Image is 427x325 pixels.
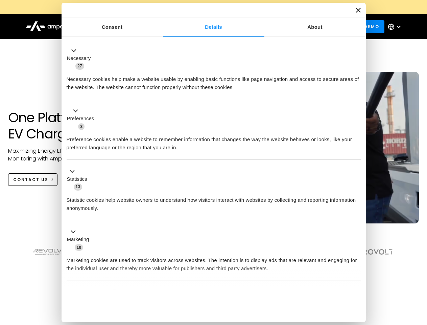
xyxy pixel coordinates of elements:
[353,249,394,255] img: Aerovolt Logo
[75,244,84,251] span: 10
[62,3,366,11] a: New Webinars: Register to Upcoming WebinarsREGISTER HERE
[67,175,87,183] label: Statistics
[163,18,264,37] a: Details
[8,109,136,142] h1: One Platform for EV Charging Hubs
[62,18,163,37] a: Consent
[67,46,95,70] button: Necessary (27)
[13,177,48,183] div: CONTACT US
[67,251,361,273] div: Marketing cookies are used to track visitors across websites. The intention is to display ads tha...
[356,8,361,13] button: Close banner
[8,147,136,162] p: Maximizing Energy Efficiency, Uptime, and 24/7 Monitoring with Ampcontrol Solutions
[67,107,98,131] button: Preferences (3)
[78,123,85,130] span: 3
[67,191,361,212] div: Statistic cookies help website owners to understand how visitors interact with websites by collec...
[8,173,58,186] a: CONTACT US
[75,63,84,69] span: 27
[67,115,94,123] label: Preferences
[263,297,360,317] button: Okay
[74,183,82,190] span: 13
[67,228,93,252] button: Marketing (10)
[67,130,361,152] div: Preference cookies enable a website to remember information that changes the way the website beha...
[67,288,122,297] button: Unclassified (2)
[67,70,361,91] div: Necessary cookies help make a website usable by enabling basic functions like page navigation and...
[264,18,366,37] a: About
[112,289,118,296] span: 2
[67,55,91,62] label: Necessary
[67,236,89,243] label: Marketing
[67,167,91,191] button: Statistics (13)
